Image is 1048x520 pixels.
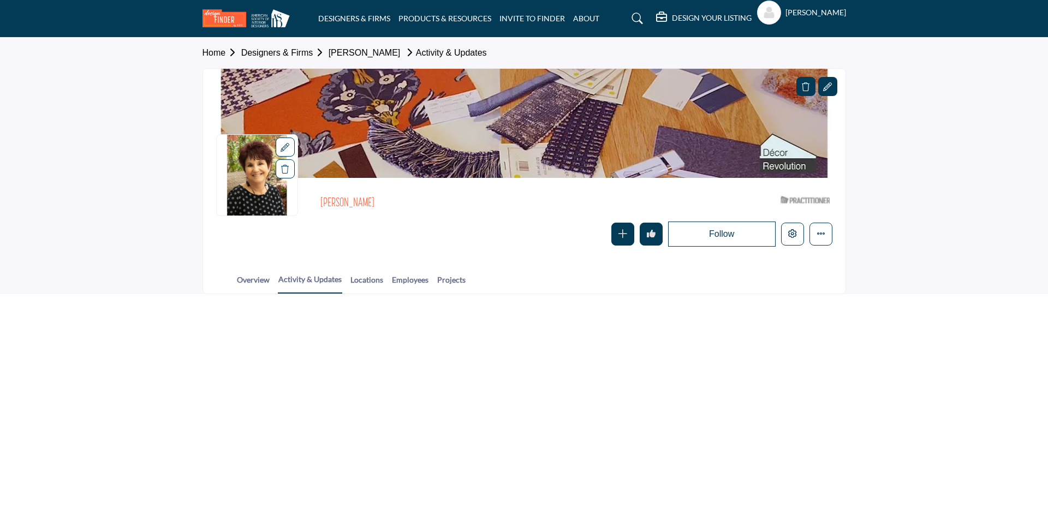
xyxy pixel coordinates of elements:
a: Search [621,10,650,27]
img: site Logo [203,9,295,27]
h5: DESIGN YOUR LISTING [672,13,752,23]
a: [PERSON_NAME] [329,48,401,57]
button: Edit company [781,223,804,246]
a: Activity & Updates [403,48,487,57]
a: Designers & Firms [241,48,329,57]
a: ABOUT [573,14,599,23]
button: Undo like [640,223,663,246]
a: DESIGNERS & FIRMS [318,14,390,23]
button: Show hide supplier dropdown [757,1,781,25]
a: Locations [350,274,384,293]
a: PRODUCTS & RESOURCES [398,14,491,23]
a: INVITE TO FINDER [499,14,565,23]
a: Employees [391,274,429,293]
h5: [PERSON_NAME] [785,7,846,18]
button: More details [809,223,832,246]
h2: [PERSON_NAME] [320,196,621,211]
div: Aspect Ratio:1:1,Size:400x400px [276,138,295,157]
a: Home [203,48,241,57]
a: Activity & Updates [278,273,342,294]
div: Aspect Ratio:6:1,Size:1200x200px [818,77,837,96]
button: Follow [668,222,776,247]
a: Projects [437,274,466,293]
div: DESIGN YOUR LISTING [656,12,752,25]
img: ASID Qualified Practitioners [781,194,830,206]
a: Overview [236,274,270,293]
